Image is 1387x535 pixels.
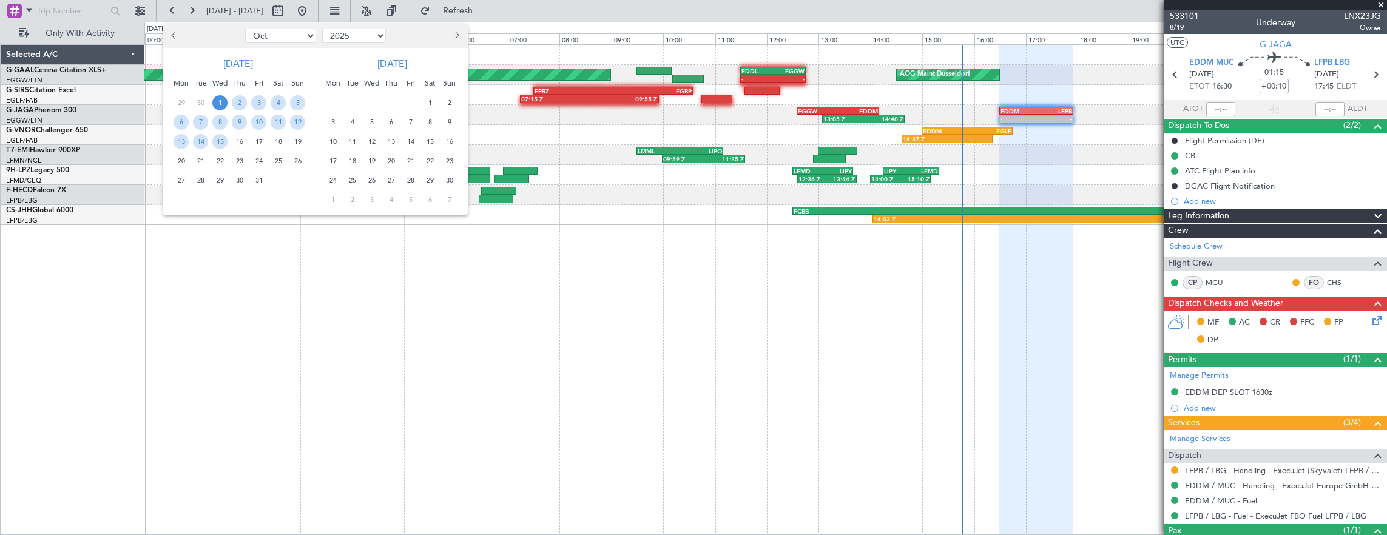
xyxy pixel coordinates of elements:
div: 9-11-2025 [440,112,459,132]
div: Sat [420,73,440,93]
div: 27-11-2025 [382,170,401,190]
div: 16-10-2025 [230,132,249,151]
div: 19-10-2025 [288,132,308,151]
div: Tue [343,73,362,93]
div: 18-10-2025 [269,132,288,151]
div: Fri [401,73,420,93]
span: 5 [364,115,379,130]
div: 27-10-2025 [172,170,191,190]
div: 22-10-2025 [211,151,230,170]
span: 20 [174,153,189,169]
div: 10-10-2025 [249,112,269,132]
div: Wed [362,73,382,93]
span: 5 [403,192,418,207]
div: 9-10-2025 [230,112,249,132]
span: 18 [345,153,360,169]
div: 15-10-2025 [211,132,230,151]
div: 29-9-2025 [172,93,191,112]
span: 16 [442,134,457,149]
span: 30 [442,173,457,188]
span: 25 [271,153,286,169]
div: 12-10-2025 [288,112,308,132]
span: 6 [383,115,399,130]
div: 12-11-2025 [362,132,382,151]
div: Tue [191,73,211,93]
span: 14 [193,134,208,149]
span: 21 [193,153,208,169]
div: 7-11-2025 [401,112,420,132]
span: 11 [345,134,360,149]
span: 27 [174,173,189,188]
span: 26 [364,173,379,188]
span: 24 [251,153,266,169]
span: 21 [403,153,418,169]
span: 3 [325,115,340,130]
select: Select month [245,29,316,43]
div: 19-11-2025 [362,151,382,170]
div: 25-11-2025 [343,170,362,190]
div: 30-11-2025 [440,170,459,190]
div: Sun [440,73,459,93]
div: 26-11-2025 [362,170,382,190]
div: 6-10-2025 [172,112,191,132]
span: 29 [174,95,189,110]
span: 7 [193,115,208,130]
span: 25 [345,173,360,188]
div: 23-10-2025 [230,151,249,170]
div: 3-10-2025 [249,93,269,112]
div: 17-11-2025 [323,151,343,170]
span: 26 [290,153,305,169]
span: 22 [212,153,228,169]
div: 21-10-2025 [191,151,211,170]
div: 17-10-2025 [249,132,269,151]
span: 1 [422,95,437,110]
div: Thu [382,73,401,93]
span: 19 [364,153,379,169]
div: 4-11-2025 [343,112,362,132]
span: 20 [383,153,399,169]
span: 29 [422,173,437,188]
span: 5 [290,95,305,110]
div: 20-10-2025 [172,151,191,170]
div: 26-10-2025 [288,151,308,170]
div: 18-11-2025 [343,151,362,170]
div: 22-11-2025 [420,151,440,170]
span: 10 [251,115,266,130]
span: 15 [212,134,228,149]
div: 6-11-2025 [382,112,401,132]
div: 6-12-2025 [420,190,440,209]
span: 29 [212,173,228,188]
div: 28-11-2025 [401,170,420,190]
button: Previous month [168,26,181,45]
span: 8 [212,115,228,130]
div: 30-9-2025 [191,93,211,112]
span: 12 [364,134,379,149]
div: 2-10-2025 [230,93,249,112]
span: 6 [422,192,437,207]
div: 31-10-2025 [249,170,269,190]
div: 8-10-2025 [211,112,230,132]
span: 4 [345,115,360,130]
span: 17 [251,134,266,149]
div: Mon [172,73,191,93]
div: 23-11-2025 [440,151,459,170]
div: 15-11-2025 [420,132,440,151]
div: 7-10-2025 [191,112,211,132]
span: 3 [251,95,266,110]
button: Next month [450,26,463,45]
span: 6 [174,115,189,130]
div: 11-10-2025 [269,112,288,132]
span: 27 [383,173,399,188]
div: 13-10-2025 [172,132,191,151]
span: 30 [193,95,208,110]
span: 3 [364,192,379,207]
div: 7-12-2025 [440,190,459,209]
div: 24-10-2025 [249,151,269,170]
div: 30-10-2025 [230,170,249,190]
div: 29-10-2025 [211,170,230,190]
span: 11 [271,115,286,130]
div: 2-11-2025 [440,93,459,112]
div: Fri [249,73,269,93]
span: 22 [422,153,437,169]
div: 5-10-2025 [288,93,308,112]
